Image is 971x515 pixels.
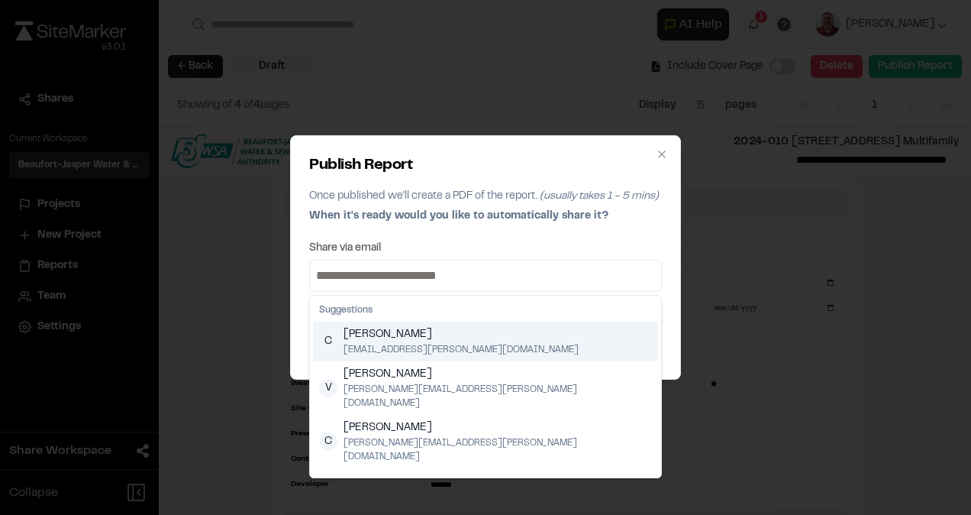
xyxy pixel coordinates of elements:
[344,343,579,357] span: [EMAIL_ADDRESS][PERSON_NAME][DOMAIN_NAME]
[310,296,661,478] div: Suggestions
[309,243,381,254] label: Share via email
[344,419,652,436] span: [PERSON_NAME]
[319,332,337,351] span: C
[319,379,337,397] span: V
[540,192,659,201] span: (usually takes 1 - 5 mins)
[344,383,652,410] span: [PERSON_NAME][EMAIL_ADDRESS][PERSON_NAME][DOMAIN_NAME]
[309,188,662,205] p: Once published we'll create a PDF of the report.
[344,473,652,490] span: [PERSON_NAME]
[319,432,337,451] span: C
[309,154,662,177] h2: Publish Report
[344,366,652,383] span: [PERSON_NAME]
[313,299,658,322] div: Suggestions
[344,326,579,343] span: [PERSON_NAME]
[344,436,652,464] span: [PERSON_NAME][EMAIL_ADDRESS][PERSON_NAME][DOMAIN_NAME]
[309,212,608,221] span: When it's ready would you like to automatically share it?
